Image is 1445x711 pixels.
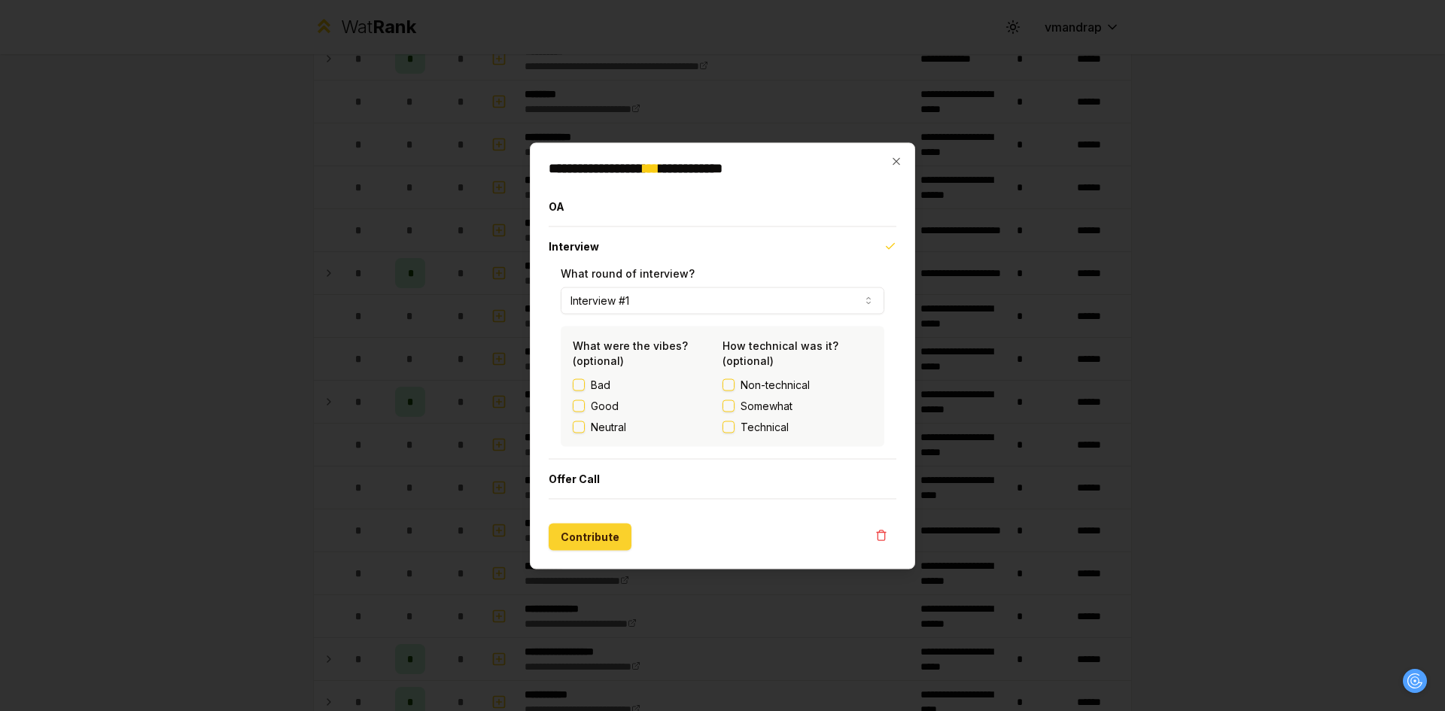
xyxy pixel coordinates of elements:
[573,339,688,366] label: What were the vibes? (optional)
[741,419,789,434] span: Technical
[549,187,896,226] button: OA
[591,419,626,434] label: Neutral
[722,400,735,412] button: Somewhat
[722,421,735,433] button: Technical
[722,378,735,390] button: Non-technical
[549,523,631,550] button: Contribute
[549,266,896,458] div: Interview
[591,398,619,413] label: Good
[549,226,896,266] button: Interview
[741,377,810,392] span: Non-technical
[722,339,838,366] label: How technical was it? (optional)
[561,266,695,279] label: What round of interview?
[741,398,792,413] span: Somewhat
[549,459,896,498] button: Offer Call
[591,377,610,392] label: Bad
